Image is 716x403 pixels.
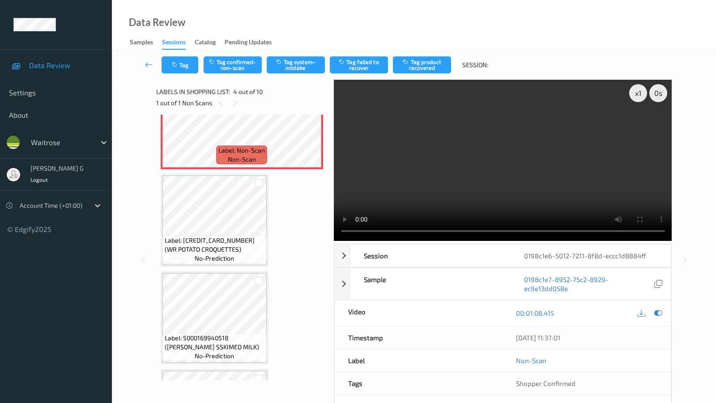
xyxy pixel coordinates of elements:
div: Tags [335,372,503,394]
div: Timestamp [335,326,503,349]
a: Non-Scan [516,356,546,365]
span: Label: [CREDIT_CARD_NUMBER] (WR POTATO CROQUETTES) [165,236,264,254]
a: Samples [130,36,162,49]
a: 00:01:08.415 [516,309,554,317]
span: Shopper Confirmed [516,379,575,387]
div: Samples [130,38,153,49]
div: 0 s [649,84,667,102]
div: 0198c1e6-5012-7211-8f8d-eccc1d8884ff [511,244,671,267]
div: 1 out of 1 Non Scans [156,97,328,108]
span: Labels in shopping list: [156,87,230,96]
div: Session [350,244,511,267]
button: Tag product recovered [393,56,451,73]
div: Video [335,300,503,326]
div: Pending Updates [225,38,272,49]
span: Label: 5000169940518 ([PERSON_NAME] SSKIMED MILK) [165,334,264,352]
a: Sessions [162,36,195,50]
span: Label: Non-Scan [218,146,265,155]
button: Tag failed to recover [330,56,388,73]
div: Session0198c1e6-5012-7211-8f8d-eccc1d8884ff [334,244,672,267]
div: Data Review [129,18,185,27]
div: Sample0198c1e7-8952-75c2-8929-ec9e13dd058e [334,268,672,300]
button: Tag confirmed-non-scan [204,56,262,73]
a: 0198c1e7-8952-75c2-8929-ec9e13dd058e [524,275,652,293]
button: Tag [162,56,198,73]
span: 4 out of 10 [233,87,263,96]
span: no-prediction [195,254,234,263]
div: Sessions [162,38,186,50]
a: Catalog [195,36,225,49]
span: no-prediction [195,352,234,360]
div: [DATE] 11:37:01 [516,333,657,342]
span: non-scan [228,155,256,164]
div: x 1 [629,84,647,102]
span: Session: [462,60,488,69]
a: Pending Updates [225,36,281,49]
div: Sample [350,268,511,300]
div: Label [335,349,503,372]
div: Catalog [195,38,216,49]
button: Tag system-mistake [267,56,325,73]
